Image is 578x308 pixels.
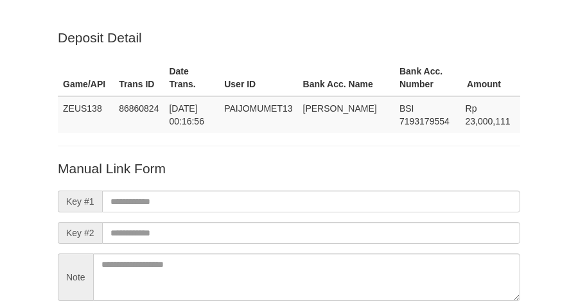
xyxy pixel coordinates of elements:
[114,96,164,133] td: 86860824
[58,253,93,301] span: Note
[298,60,394,96] th: Bank Acc. Name
[58,159,520,178] p: Manual Link Form
[58,28,520,47] p: Deposit Detail
[58,96,114,133] td: ZEUS138
[399,116,450,126] span: Copy 7193179554 to clipboard
[58,222,102,244] span: Key #2
[58,60,114,96] th: Game/API
[460,60,520,96] th: Amount
[58,191,102,212] span: Key #1
[466,103,511,126] span: Rp 23,000,111
[164,60,219,96] th: Date Trans.
[399,103,414,114] span: BSI
[219,60,297,96] th: User ID
[303,103,377,114] span: [PERSON_NAME]
[114,60,164,96] th: Trans ID
[224,103,292,114] span: PAIJOMUMET13
[169,103,204,126] span: [DATE] 00:16:56
[394,60,460,96] th: Bank Acc. Number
